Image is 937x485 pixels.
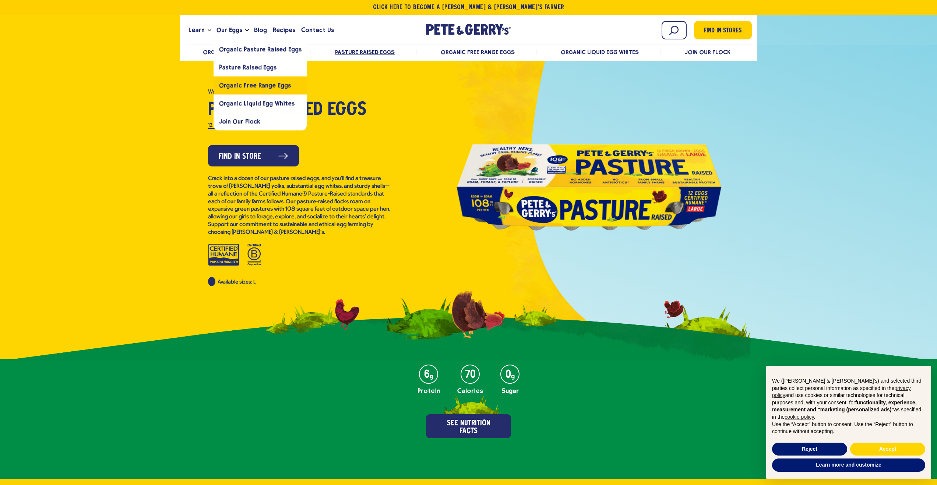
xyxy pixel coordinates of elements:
[208,89,244,95] button: Write a Review (opens pop-up)
[251,20,270,40] a: Blog
[208,89,392,95] a: 4.8 out of 5 stars. Read reviews for average rating value is 4.8 of 5. Read 4952 Reviews Same pag...
[208,175,392,236] p: Crack into a dozen of our pasture raised eggs, and you’ll find a treasure trove of [PERSON_NAME] ...
[298,20,337,40] a: Contact Us
[511,373,515,379] em: g
[203,49,289,56] a: Organic Pasture Raised Eggs
[219,82,291,89] span: Organic Free Range Eggs
[506,372,511,378] strong: 0
[208,145,299,166] a: Find in Store
[214,76,307,94] a: Organic Free Range Eggs
[772,377,925,421] p: We ([PERSON_NAME] & [PERSON_NAME]'s) and selected third parties collect personal information as s...
[214,58,307,76] a: Pasture Raised Eggs
[430,373,433,379] em: g
[214,40,307,58] a: Organic Pasture Raised Eggs
[219,46,302,53] span: Organic Pasture Raised Eggs
[208,101,392,120] h1: Pasture Raised Eggs
[694,21,752,39] a: Find in Stores
[214,94,307,112] a: Organic Liquid Egg Whites
[186,44,752,60] nav: desktop product menu
[214,20,245,40] a: Our Eggs
[772,458,925,472] button: Learn more and customize
[561,49,639,56] a: Organic Liquid Egg Whites
[335,49,395,56] a: Pasture Raised Eggs
[216,25,242,35] span: Our Eggs
[465,372,476,378] strong: 70
[214,112,307,130] a: Join Our Flock
[208,123,226,129] label: 12 Pack
[457,387,483,394] p: Calories
[685,49,730,56] a: Join Our Flock
[273,25,295,35] span: Recipes
[418,387,440,394] p: Protein
[254,25,267,35] span: Blog
[218,280,256,285] span: Available sizes: L
[785,414,814,420] a: cookie policy
[245,29,249,32] button: Open the dropdown menu for Our Eggs
[424,372,430,378] strong: 6
[301,25,334,35] span: Contact Us
[500,387,519,394] p: Sugar
[219,64,276,71] span: Pasture Raised Eggs
[662,21,687,39] input: Search
[772,443,847,456] button: Reject
[219,100,295,107] span: Organic Liquid Egg Whites
[208,29,211,32] button: Open the dropdown menu for Learn
[219,151,261,162] span: Find in Store
[426,414,511,438] button: See Nutrition Facts
[270,20,298,40] a: Recipes
[189,25,205,35] span: Learn
[850,443,925,456] button: Accept
[441,49,515,56] a: Organic Free Range Eggs
[772,421,925,435] p: Use the “Accept” button to consent. Use the “Reject” button to continue without accepting.
[219,118,260,125] span: Join Our Flock
[186,20,208,40] a: Learn
[704,26,742,36] span: Find in Stores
